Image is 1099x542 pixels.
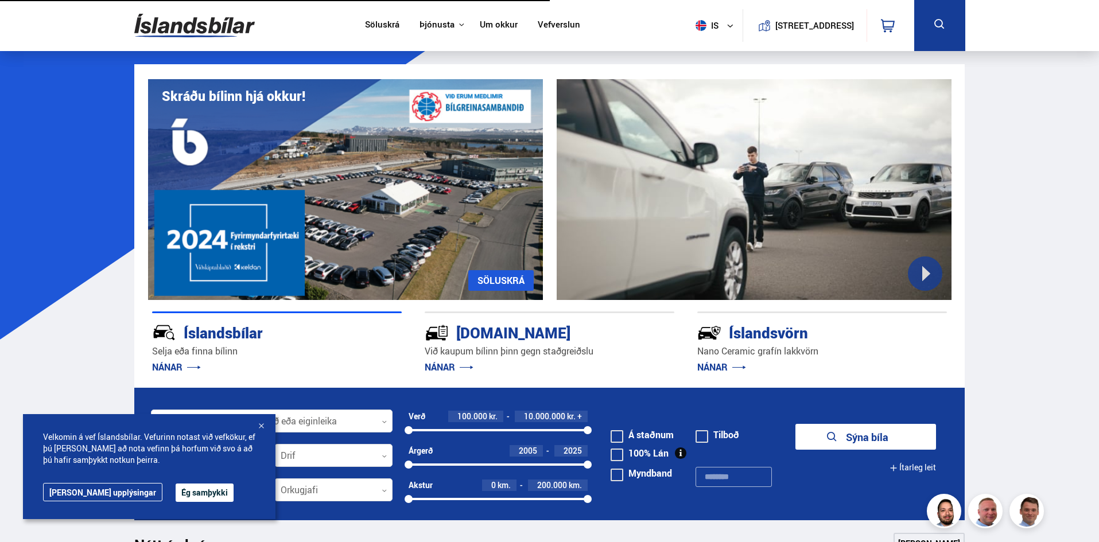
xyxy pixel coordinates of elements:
[409,412,425,421] div: Verð
[524,411,565,422] span: 10.000.000
[538,20,580,32] a: Vefverslun
[425,321,449,345] img: tr5P-W3DuiFaO7aO.svg
[970,496,1004,530] img: siFngHWaQ9KaOqBr.png
[795,424,936,450] button: Sýna bíla
[152,361,201,373] a: NÁNAR
[43,431,255,466] span: Velkomin á vef Íslandsbílar. Vefurinn notast við vefkökur, ef þú [PERSON_NAME] að nota vefinn þá ...
[929,496,963,530] img: nhp88E3Fdnt1Opn2.png
[611,449,669,458] label: 100% Lán
[420,20,455,30] button: Þjónusta
[152,321,176,345] img: JRvxyua_JYH6wB4c.svg
[425,322,634,342] div: [DOMAIN_NAME]
[569,481,582,490] span: km.
[691,9,743,42] button: is
[365,20,399,32] a: Söluskrá
[498,481,511,490] span: km.
[152,345,402,358] p: Selja eða finna bílinn
[409,481,433,490] div: Akstur
[457,411,487,422] span: 100.000
[567,412,576,421] span: kr.
[519,445,537,456] span: 2005
[611,430,674,439] label: Á staðnum
[564,445,582,456] span: 2025
[696,430,739,439] label: Tilboð
[489,412,498,421] span: kr.
[425,361,473,373] a: NÁNAR
[425,345,674,358] p: Við kaupum bílinn þinn gegn staðgreiðslu
[780,21,850,30] button: [STREET_ADDRESS]
[148,79,543,300] img: eKx6w-_Home_640_.png
[162,88,305,104] h1: Skráðu bílinn hjá okkur!
[43,483,162,501] a: [PERSON_NAME] upplýsingar
[480,20,518,32] a: Um okkur
[468,270,534,291] a: SÖLUSKRÁ
[537,479,567,490] span: 200.000
[890,455,936,481] button: Ítarleg leit
[577,412,582,421] span: +
[697,345,947,358] p: Nano Ceramic grafín lakkvörn
[697,361,746,373] a: NÁNAR
[697,322,906,342] div: Íslandsvörn
[1011,496,1046,530] img: FbJEzSuNWCJXmdc-.webp
[176,483,234,502] button: Ég samþykki
[409,446,433,455] div: Árgerð
[611,469,672,478] label: Myndband
[134,7,255,44] img: G0Ugv5HjCgRt.svg
[152,322,361,342] div: Íslandsbílar
[691,20,720,31] span: is
[696,20,706,31] img: svg+xml;base64,PHN2ZyB4bWxucz0iaHR0cDovL3d3dy53My5vcmcvMjAwMC9zdmciIHdpZHRoPSI1MTIiIGhlaWdodD0iNT...
[697,321,721,345] img: -Svtn6bYgwAsiwNX.svg
[749,9,860,42] a: [STREET_ADDRESS]
[491,479,496,490] span: 0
